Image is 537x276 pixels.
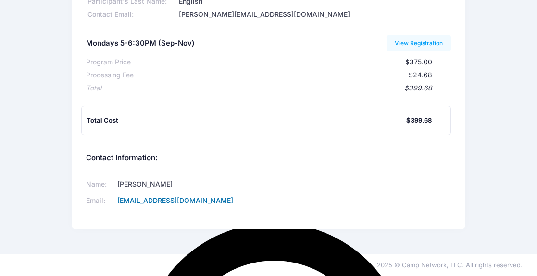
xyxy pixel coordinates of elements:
div: Total Cost [87,116,407,125]
div: Program Price [86,57,131,67]
div: [PERSON_NAME][EMAIL_ADDRESS][DOMAIN_NAME] [177,10,451,20]
h5: Mondays 5-6:30PM (Sep-Nov) [86,39,195,48]
div: $399.68 [406,116,432,125]
td: Email: [86,193,114,209]
div: Contact Email: [86,10,177,20]
td: Name: [86,176,114,193]
td: [PERSON_NAME] [114,176,256,193]
a: [EMAIL_ADDRESS][DOMAIN_NAME] [117,196,233,204]
div: Processing Fee [86,70,134,80]
div: $399.68 [101,83,433,93]
span: $375.00 [405,58,432,66]
h5: Contact Information: [86,154,451,163]
a: View Registration [387,35,451,51]
div: Total [86,83,101,93]
div: $24.68 [134,70,433,80]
